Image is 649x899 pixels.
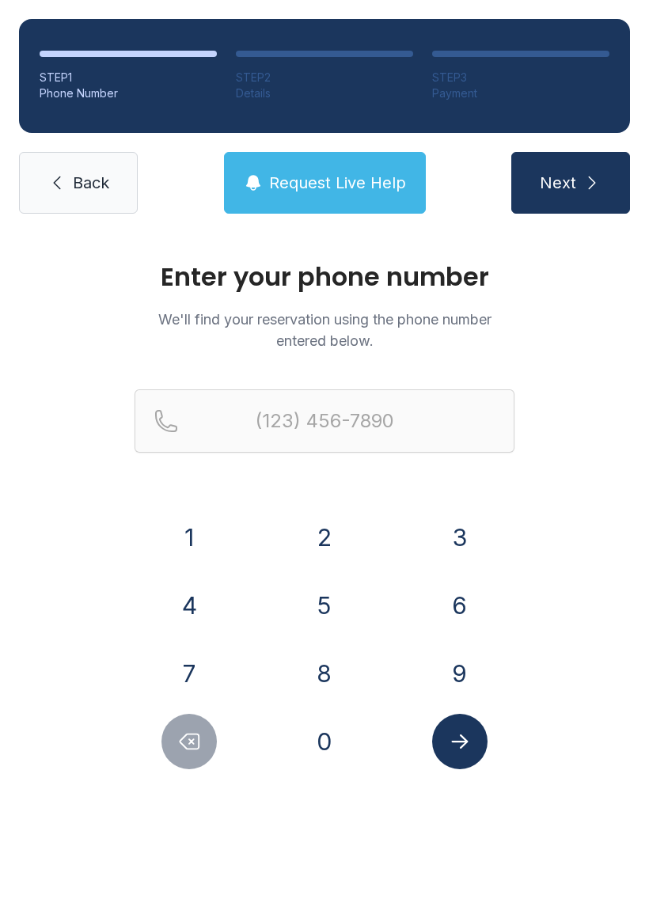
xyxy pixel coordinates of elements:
[297,578,352,633] button: 5
[161,578,217,633] button: 4
[432,578,488,633] button: 6
[135,309,514,351] p: We'll find your reservation using the phone number entered below.
[297,510,352,565] button: 2
[161,714,217,769] button: Delete number
[135,264,514,290] h1: Enter your phone number
[432,714,488,769] button: Submit lookup form
[297,646,352,701] button: 8
[161,510,217,565] button: 1
[236,70,413,85] div: STEP 2
[297,714,352,769] button: 0
[432,70,609,85] div: STEP 3
[236,85,413,101] div: Details
[432,510,488,565] button: 3
[135,389,514,453] input: Reservation phone number
[432,646,488,701] button: 9
[540,172,576,194] span: Next
[40,70,217,85] div: STEP 1
[40,85,217,101] div: Phone Number
[269,172,406,194] span: Request Live Help
[432,85,609,101] div: Payment
[161,646,217,701] button: 7
[73,172,109,194] span: Back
